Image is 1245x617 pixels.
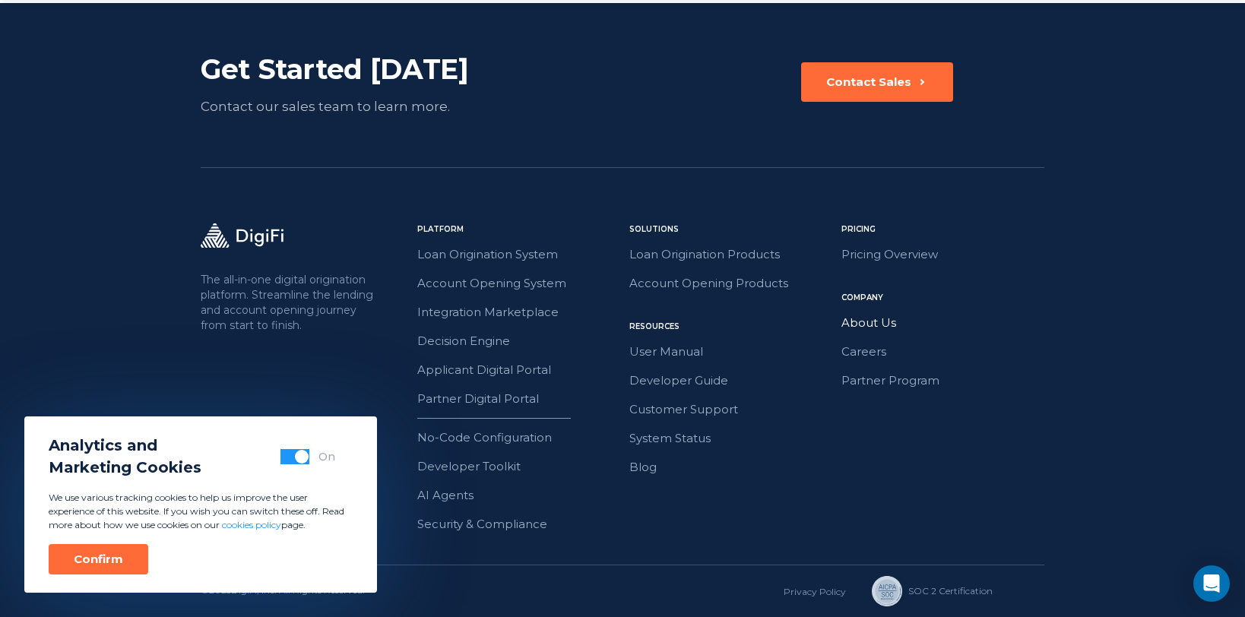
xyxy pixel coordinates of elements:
[417,428,620,448] a: No-Code Configuration
[629,274,832,293] a: Account Opening Products
[417,331,620,351] a: Decision Engine
[629,400,832,419] a: Customer Support
[841,371,1044,391] a: Partner Program
[841,292,1044,304] div: Company
[417,245,620,264] a: Loan Origination System
[629,342,832,362] a: User Manual
[629,321,832,333] div: Resources
[417,486,620,505] a: AI Agents
[417,223,620,236] div: Platform
[908,584,993,598] div: SOC 2 Сertification
[841,313,1044,333] a: About Us
[841,245,1044,264] a: Pricing Overview
[417,389,620,409] a: Partner Digital Portal
[801,62,953,102] button: Contact Sales
[318,449,335,464] div: On
[872,576,973,606] a: SOC 2 Сertification
[629,371,832,391] a: Developer Guide
[629,245,832,264] a: Loan Origination Products
[417,514,620,534] a: Security & Compliance
[1193,565,1230,602] div: Open Intercom Messenger
[784,586,846,597] a: Privacy Policy
[629,457,832,477] a: Blog
[222,519,281,530] a: cookies policy
[629,429,832,448] a: System Status
[49,457,201,479] span: Marketing Cookies
[49,491,353,532] p: We use various tracking cookies to help us improve the user experience of this website. If you wi...
[417,457,620,476] a: Developer Toolkit
[74,552,123,567] div: Confirm
[417,274,620,293] a: Account Opening System
[49,544,148,574] button: Confirm
[417,302,620,322] a: Integration Marketplace
[826,74,911,90] div: Contact Sales
[801,62,953,117] a: Contact Sales
[629,223,832,236] div: Solutions
[841,223,1044,236] div: Pricing
[201,272,377,333] p: The all-in-one digital origination platform. Streamline the lending and account opening journey f...
[841,342,1044,362] a: Careers
[201,96,539,117] div: Contact our sales team to learn more.
[201,52,539,87] div: Get Started [DATE]
[417,360,620,380] a: Applicant Digital Portal
[49,435,201,457] span: Analytics and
